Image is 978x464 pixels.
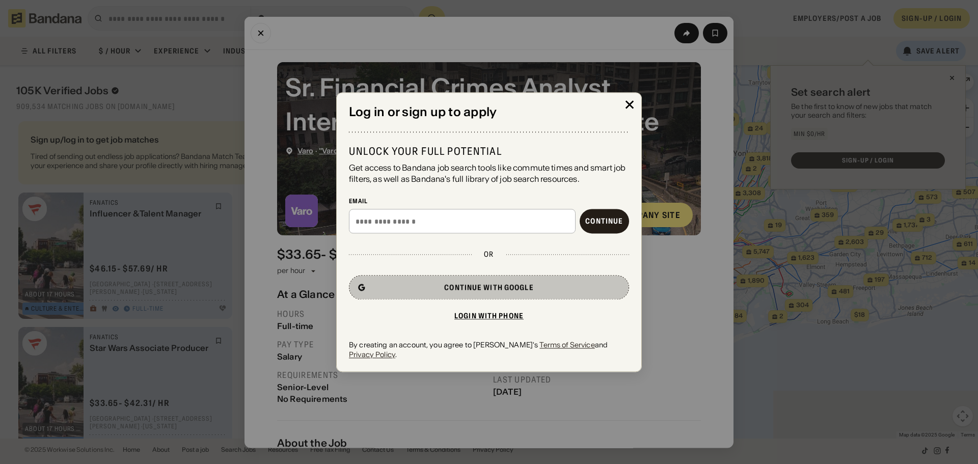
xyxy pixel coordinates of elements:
[539,341,594,350] a: Terms of Service
[484,250,494,259] div: or
[444,284,533,291] div: Continue with Google
[349,350,395,359] a: Privacy Policy
[585,218,623,225] div: Continue
[349,145,629,158] div: Unlock your full potential
[349,341,629,359] div: By creating an account, you agree to [PERSON_NAME]'s and .
[349,162,629,185] div: Get access to Bandana job search tools like commute times and smart job filters, as well as Banda...
[454,313,524,320] div: Login with phone
[349,105,629,120] div: Log in or sign up to apply
[349,197,629,205] div: Email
